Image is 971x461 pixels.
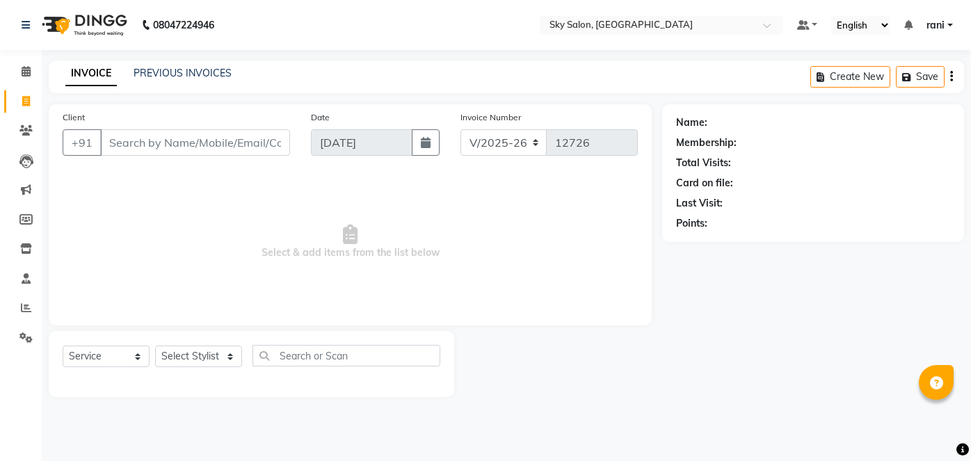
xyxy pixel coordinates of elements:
[63,172,638,312] span: Select & add items from the list below
[153,6,214,45] b: 08047224946
[35,6,131,45] img: logo
[460,111,521,124] label: Invoice Number
[676,176,733,191] div: Card on file:
[676,196,723,211] div: Last Visit:
[252,345,440,366] input: Search or Scan
[676,216,707,231] div: Points:
[810,66,890,88] button: Create New
[676,156,731,170] div: Total Visits:
[65,61,117,86] a: INVOICE
[100,129,290,156] input: Search by Name/Mobile/Email/Code
[896,66,945,88] button: Save
[676,136,737,150] div: Membership:
[926,18,945,33] span: rani
[676,115,707,130] div: Name:
[63,111,85,124] label: Client
[311,111,330,124] label: Date
[134,67,232,79] a: PREVIOUS INVOICES
[63,129,102,156] button: +91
